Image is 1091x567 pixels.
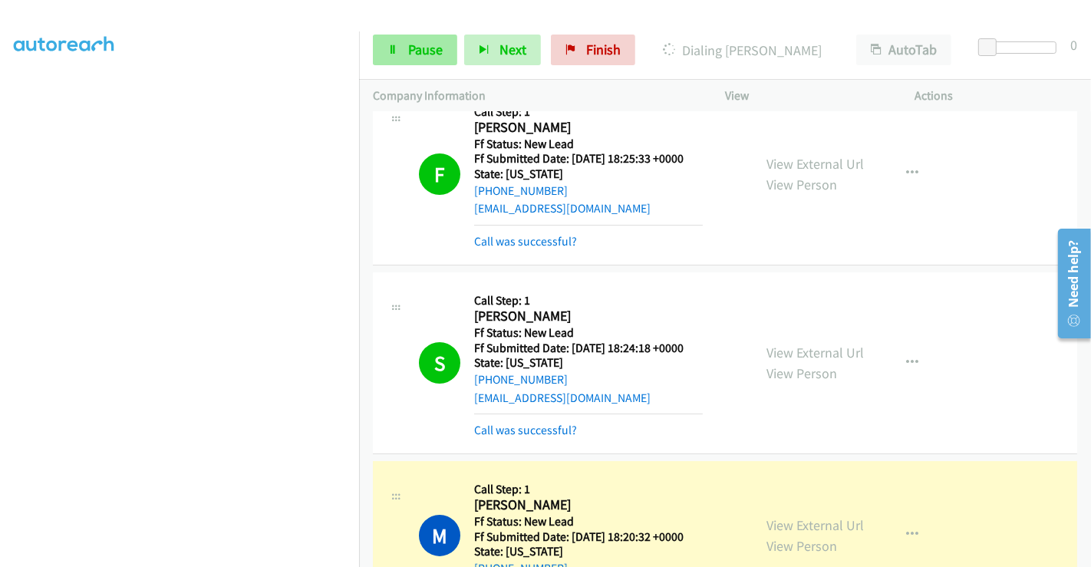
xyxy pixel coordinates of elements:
h1: F [419,153,460,195]
a: [PHONE_NUMBER] [474,183,568,198]
h2: [PERSON_NAME] [474,119,703,137]
a: Finish [551,35,635,65]
iframe: Resource Center [1047,223,1091,344]
button: AutoTab [856,35,951,65]
a: View External Url [766,155,864,173]
h5: State: [US_STATE] [474,166,703,182]
h5: Ff Submitted Date: [DATE] 18:25:33 +0000 [474,151,703,166]
a: View Person [766,176,837,193]
a: [PHONE_NUMBER] [474,372,568,387]
p: View [725,87,888,105]
a: View External Url [766,344,864,361]
h5: Ff Submitted Date: [DATE] 18:20:32 +0000 [474,529,703,545]
a: View External Url [766,516,864,534]
h5: Call Step: 1 [474,293,703,308]
a: Call was successful? [474,423,577,437]
h5: State: [US_STATE] [474,544,703,559]
div: 0 [1070,35,1077,55]
p: Dialing [PERSON_NAME] [656,40,829,61]
p: Actions [915,87,1078,105]
a: [EMAIL_ADDRESS][DOMAIN_NAME] [474,201,651,216]
h5: Ff Status: New Lead [474,137,703,152]
h1: M [419,515,460,556]
h5: State: [US_STATE] [474,355,703,371]
div: Delay between calls (in seconds) [986,41,1056,54]
a: Call was successful? [474,234,577,249]
h2: [PERSON_NAME] [474,496,703,514]
a: View Person [766,537,837,555]
a: [EMAIL_ADDRESS][DOMAIN_NAME] [474,391,651,405]
a: Pause [373,35,457,65]
span: Finish [586,41,621,58]
h5: Call Step: 1 [474,104,703,120]
h1: S [419,342,460,384]
h5: Ff Status: New Lead [474,325,703,341]
p: Company Information [373,87,697,105]
span: Next [499,41,526,58]
h2: [PERSON_NAME] [474,308,703,325]
h5: Ff Status: New Lead [474,514,703,529]
h5: Ff Submitted Date: [DATE] 18:24:18 +0000 [474,341,703,356]
span: Pause [408,41,443,58]
h5: Call Step: 1 [474,482,703,497]
a: View Person [766,364,837,382]
button: Next [464,35,541,65]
